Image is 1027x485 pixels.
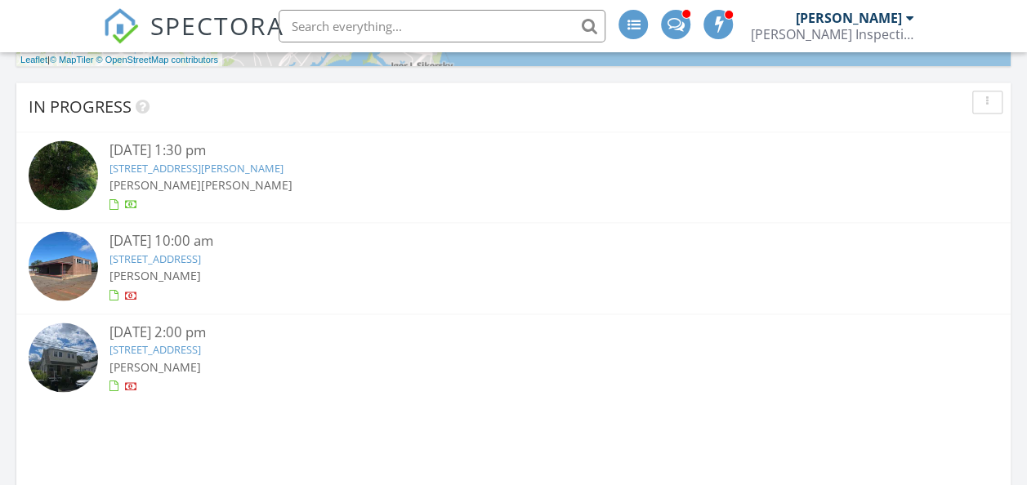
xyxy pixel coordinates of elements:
[29,323,98,392] img: 9359120%2Fcover_photos%2FzS71zBPrkEfFhfaZLbNT%2Fsmall.jpg
[109,323,918,343] div: [DATE] 2:00 pm
[795,10,901,26] div: [PERSON_NAME]
[750,26,913,42] div: Schaefer Inspection Service
[109,251,201,266] a: [STREET_ADDRESS]
[29,140,98,210] img: streetview
[109,140,918,161] div: [DATE] 1:30 pm
[103,22,284,56] a: SPECTORA
[109,161,284,176] a: [STREET_ADDRESS][PERSON_NAME]
[150,8,284,42] span: SPECTORA
[279,10,605,42] input: Search everything...
[109,268,201,283] span: [PERSON_NAME]
[29,96,132,118] span: In Progress
[29,231,98,300] img: 9322832%2Fcover_photos%2F1KN3o40sBVrHKhOXdInS%2Fsmall.jpg
[96,55,218,65] a: © OpenStreetMap contributors
[201,177,292,193] span: [PERSON_NAME]
[109,231,918,251] div: [DATE] 10:00 am
[109,342,201,357] a: [STREET_ADDRESS]
[103,8,139,44] img: The Best Home Inspection Software - Spectora
[29,323,998,396] a: [DATE] 2:00 pm [STREET_ADDRESS] [PERSON_NAME]
[109,359,201,375] span: [PERSON_NAME]
[29,231,998,305] a: [DATE] 10:00 am [STREET_ADDRESS] [PERSON_NAME]
[29,140,998,214] a: [DATE] 1:30 pm [STREET_ADDRESS][PERSON_NAME] [PERSON_NAME][PERSON_NAME]
[109,177,201,193] span: [PERSON_NAME]
[50,55,94,65] a: © MapTiler
[20,55,47,65] a: Leaflet
[16,53,222,67] div: |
